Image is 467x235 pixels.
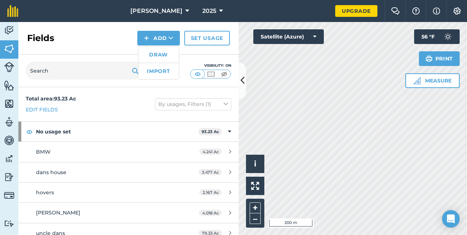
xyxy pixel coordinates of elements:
[4,62,14,72] img: svg+xml;base64,PD94bWwgdmVyc2lvbj0iMS4wIiBlbmNvZGluZz0idXRmLTgiPz4KPCEtLSBHZW5lcmF0b3I6IEFkb2JlIE...
[412,7,420,15] img: A question mark icon
[4,117,14,128] img: svg+xml;base64,PD94bWwgdmVyc2lvbj0iMS4wIiBlbmNvZGluZz0idXRmLTgiPz4KPCEtLSBHZW5lcmF0b3I6IEFkb2JlIE...
[18,183,239,202] a: hovers2.167 Ac
[138,63,179,79] a: Import
[36,122,198,142] strong: No usage set
[36,169,66,176] span: dans house
[206,70,216,78] img: svg+xml;base64,PHN2ZyB4bWxucz0iaHR0cDovL3d3dy53My5vcmcvMjAwMC9zdmciIHdpZHRoPSI1MCIgaGVpZ2h0PSI0MC...
[199,210,222,216] span: 4.018 Ac
[453,7,461,15] img: A cog icon
[421,29,435,44] span: 56 ° F
[335,5,377,17] a: Upgrade
[4,135,14,146] img: svg+xml;base64,PD94bWwgdmVyc2lvbj0iMS4wIiBlbmNvZGluZz0idXRmLTgiPz4KPCEtLSBHZW5lcmF0b3I6IEFkb2JlIE...
[426,54,432,63] img: svg+xml;base64,PHN2ZyB4bWxucz0iaHR0cDovL3d3dy53My5vcmcvMjAwMC9zdmciIHdpZHRoPSIxOSIgaGVpZ2h0PSIyNC...
[7,5,18,17] img: fieldmargin Logo
[4,153,14,164] img: svg+xml;base64,PD94bWwgdmVyc2lvbj0iMS4wIiBlbmNvZGluZz0idXRmLTgiPz4KPCEtLSBHZW5lcmF0b3I6IEFkb2JlIE...
[27,32,54,44] h2: Fields
[36,148,51,155] span: BMW
[220,70,229,78] img: svg+xml;base64,PHN2ZyB4bWxucz0iaHR0cDovL3d3dy53My5vcmcvMjAwMC9zdmciIHdpZHRoPSI1MCIgaGVpZ2h0PSI0MC...
[4,25,14,36] img: svg+xml;base64,PD94bWwgdmVyc2lvbj0iMS4wIiBlbmNvZGluZz0idXRmLTgiPz4KPCEtLSBHZW5lcmF0b3I6IEFkb2JlIE...
[18,162,239,182] a: dans house3.477 Ac
[442,210,460,228] div: Open Intercom Messenger
[130,7,182,15] span: [PERSON_NAME]
[26,62,143,80] input: Search
[190,63,231,69] div: Visibility: On
[419,51,460,66] button: Print
[18,142,239,162] a: BMW4.241 Ac
[26,95,76,102] strong: Total area : 93.23 Ac
[144,34,149,43] img: svg+xml;base64,PHN2ZyB4bWxucz0iaHR0cDovL3d3dy53My5vcmcvMjAwMC9zdmciIHdpZHRoPSIxNCIgaGVpZ2h0PSIyNC...
[414,29,460,44] button: 56 °F
[184,31,230,45] a: Set usage
[202,7,216,15] span: 2025
[199,169,222,175] span: 3.477 Ac
[199,189,222,195] span: 2.167 Ac
[413,77,421,84] img: Ruler icon
[155,98,231,110] button: By usages, Filters (1)
[253,29,324,44] button: Satellite (Azure)
[26,106,58,114] a: Edit fields
[4,80,14,91] img: svg+xml;base64,PHN2ZyB4bWxucz0iaHR0cDovL3d3dy53My5vcmcvMjAwMC9zdmciIHdpZHRoPSI1NiIgaGVpZ2h0PSI2MC...
[36,209,80,216] span: [PERSON_NAME]
[405,73,460,88] button: Measure
[202,129,219,134] strong: 93.23 Ac
[137,31,180,45] button: Add DrawImport
[250,213,261,224] button: –
[4,220,14,227] img: svg+xml;base64,PD94bWwgdmVyc2lvbj0iMS4wIiBlbmNvZGluZz0idXRmLTgiPz4KPCEtLSBHZW5lcmF0b3I6IEFkb2JlIE...
[391,7,400,15] img: Two speech bubbles overlapping with the left bubble in the forefront
[4,172,14,183] img: svg+xml;base64,PD94bWwgdmVyc2lvbj0iMS4wIiBlbmNvZGluZz0idXRmLTgiPz4KPCEtLSBHZW5lcmF0b3I6IEFkb2JlIE...
[251,182,259,190] img: Four arrows, one pointing top left, one top right, one bottom right and the last bottom left
[199,148,222,155] span: 4.241 Ac
[250,202,261,213] button: +
[441,29,455,44] img: svg+xml;base64,PD94bWwgdmVyc2lvbj0iMS4wIiBlbmNvZGluZz0idXRmLTgiPz4KPCEtLSBHZW5lcmF0b3I6IEFkb2JlIE...
[433,7,440,15] img: svg+xml;base64,PHN2ZyB4bWxucz0iaHR0cDovL3d3dy53My5vcmcvMjAwMC9zdmciIHdpZHRoPSIxNyIgaGVpZ2h0PSIxNy...
[193,70,202,78] img: svg+xml;base64,PHN2ZyB4bWxucz0iaHR0cDovL3d3dy53My5vcmcvMjAwMC9zdmciIHdpZHRoPSI1MCIgaGVpZ2h0PSI0MC...
[18,203,239,223] a: [PERSON_NAME]4.018 Ac
[4,190,14,201] img: svg+xml;base64,PD94bWwgdmVyc2lvbj0iMS4wIiBlbmNvZGluZz0idXRmLTgiPz4KPCEtLSBHZW5lcmF0b3I6IEFkb2JlIE...
[246,155,264,173] button: i
[4,43,14,54] img: svg+xml;base64,PHN2ZyB4bWxucz0iaHR0cDovL3d3dy53My5vcmcvMjAwMC9zdmciIHdpZHRoPSI1NiIgaGVpZ2h0PSI2MC...
[4,98,14,109] img: svg+xml;base64,PHN2ZyB4bWxucz0iaHR0cDovL3d3dy53My5vcmcvMjAwMC9zdmciIHdpZHRoPSI1NiIgaGVpZ2h0PSI2MC...
[18,122,239,142] div: No usage set93.23 Ac
[26,127,33,136] img: svg+xml;base64,PHN2ZyB4bWxucz0iaHR0cDovL3d3dy53My5vcmcvMjAwMC9zdmciIHdpZHRoPSIxOCIgaGVpZ2h0PSIyNC...
[36,189,54,196] span: hovers
[132,66,139,75] img: svg+xml;base64,PHN2ZyB4bWxucz0iaHR0cDovL3d3dy53My5vcmcvMjAwMC9zdmciIHdpZHRoPSIxOSIgaGVpZ2h0PSIyNC...
[138,47,179,63] a: Draw
[254,159,256,168] span: i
